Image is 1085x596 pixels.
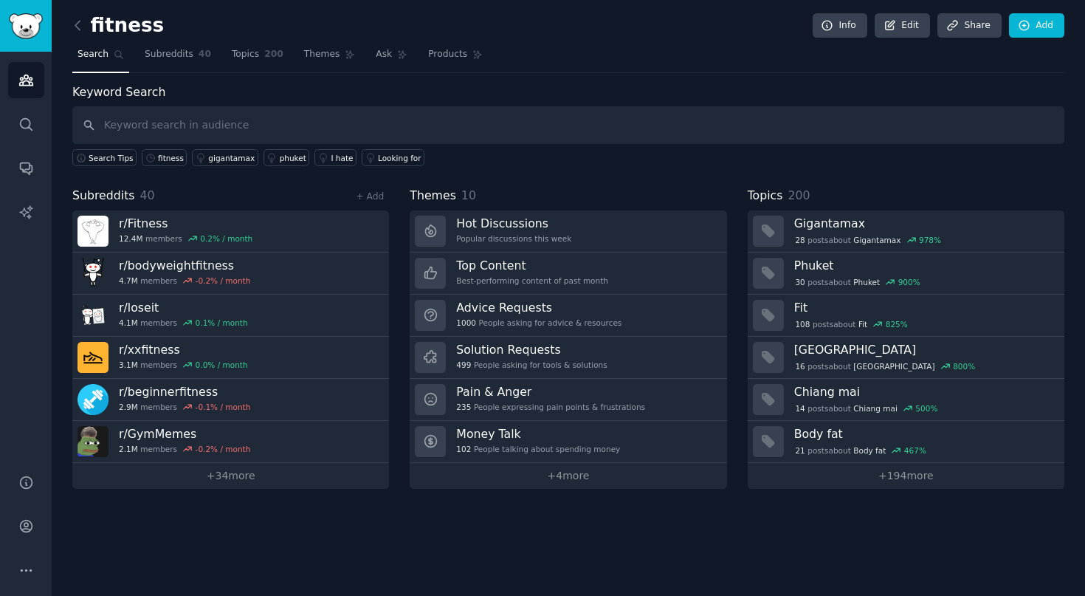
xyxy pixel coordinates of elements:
a: Hot DiscussionsPopular discussions this week [410,210,726,253]
div: members [119,360,248,370]
span: 4.1M [119,318,138,328]
h3: Hot Discussions [456,216,571,231]
div: 800 % [953,361,975,371]
div: 825 % [886,319,908,329]
div: People asking for advice & resources [456,318,621,328]
span: Gigantamax [853,235,900,245]
a: r/loseit4.1Mmembers0.1% / month [72,295,389,337]
div: People talking about spending money [456,444,620,454]
img: beginnerfitness [77,384,108,415]
h3: r/ loseit [119,300,248,315]
button: Search Tips [72,149,137,166]
span: 2.1M [119,444,138,454]
span: 200 [788,188,810,202]
div: 0.0 % / month [196,360,248,370]
span: 40 [140,188,155,202]
span: 10 [461,188,476,202]
div: members [119,444,250,454]
input: Keyword search in audience [72,106,1064,144]
h3: Advice Requests [456,300,621,315]
span: 102 [456,444,471,454]
a: +34more [72,463,389,489]
div: 467 % [904,445,926,456]
h3: r/ Fitness [119,216,252,231]
a: r/bodyweightfitness4.7Mmembers-0.2% / month [72,253,389,295]
h3: Phuket [794,258,1054,273]
div: post s about [794,444,928,457]
span: Subreddits [145,48,193,61]
a: Edit [875,13,930,38]
h3: Gigantamax [794,216,1054,231]
a: I hate [314,149,356,166]
a: Looking for [362,149,424,166]
span: 235 [456,402,471,412]
a: phuket [263,149,310,166]
span: 40 [199,48,211,61]
span: 2.9M [119,402,138,412]
a: + Add [356,191,384,202]
a: Gigantamax28postsaboutGigantamax978% [748,210,1064,253]
a: Body fat21postsaboutBody fat467% [748,421,1064,463]
div: members [119,318,248,328]
span: Subreddits [72,187,135,205]
img: bodyweightfitness [77,258,108,289]
div: People asking for tools & solutions [456,360,607,370]
a: Subreddits40 [139,43,216,73]
h3: Pain & Anger [456,384,645,400]
span: 28 [795,235,805,245]
img: xxfitness [77,342,108,373]
span: Themes [304,48,340,61]
a: Chiang mai14postsaboutChiang mai500% [748,379,1064,421]
img: loseit [77,300,108,331]
h3: r/ bodyweightfitness [119,258,250,273]
img: Fitness [77,216,108,247]
div: members [119,402,250,412]
a: r/beginnerfitness2.9Mmembers-0.1% / month [72,379,389,421]
h3: Solution Requests [456,342,607,357]
span: Chiang mai [853,403,898,414]
div: post s about [794,275,922,289]
a: Search [72,43,129,73]
h3: Top Content [456,258,608,273]
span: 4.7M [119,275,138,286]
h2: fitness [72,14,164,38]
a: Share [937,13,1001,38]
div: -0.1 % / month [196,402,251,412]
a: Advice Requests1000People asking for advice & resources [410,295,726,337]
img: GymMemes [77,426,108,457]
h3: Fit [794,300,1054,315]
div: phuket [280,153,306,163]
span: 1000 [456,318,476,328]
div: -0.2 % / month [196,444,251,454]
div: -0.2 % / month [196,275,251,286]
a: Pain & Anger235People expressing pain points & frustrations [410,379,726,421]
h3: r/ beginnerfitness [119,384,250,400]
span: 14 [795,403,805,414]
a: Topics200 [227,43,289,73]
a: fitness [142,149,187,166]
div: post s about [794,318,909,331]
span: [GEOGRAPHIC_DATA] [853,361,934,371]
a: Phuket30postsaboutPhuket900% [748,253,1064,295]
span: 108 [795,319,810,329]
div: I hate [331,153,353,163]
a: Fit108postsaboutFit825% [748,295,1064,337]
a: gigantamax [192,149,258,166]
span: Ask [376,48,392,61]
h3: Body fat [794,426,1054,442]
a: r/xxfitness3.1Mmembers0.0% / month [72,337,389,379]
span: Search [77,48,108,61]
span: 30 [795,277,805,287]
span: Body fat [853,445,886,456]
a: +4more [410,463,726,489]
span: Topics [748,187,783,205]
div: gigantamax [208,153,255,163]
span: 499 [456,360,471,370]
a: Add [1009,13,1064,38]
div: 0.2 % / month [200,233,252,244]
h3: Money Talk [456,426,620,442]
span: Topics [232,48,259,61]
div: post s about [794,360,976,373]
div: Best-performing content of past month [456,275,608,286]
h3: r/ GymMemes [119,426,250,442]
